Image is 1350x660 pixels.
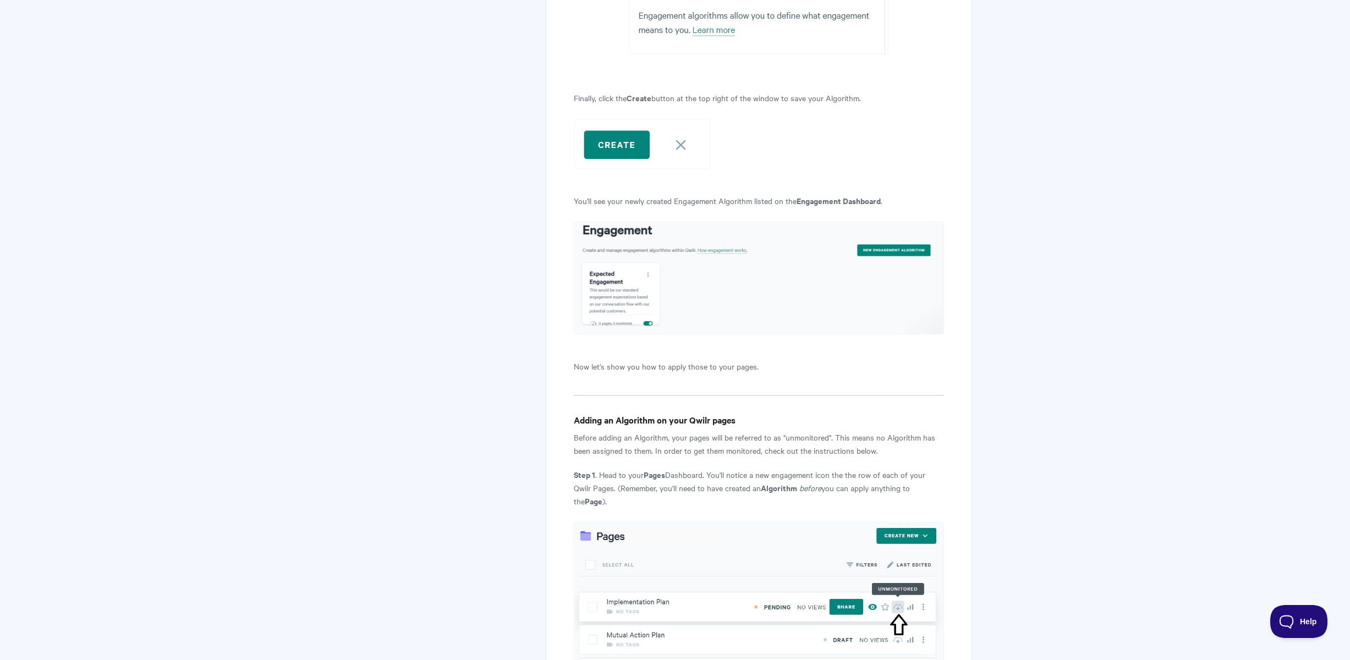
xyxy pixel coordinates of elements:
[574,469,595,480] strong: Step 1
[799,482,821,493] em: before
[797,195,881,206] strong: Engagement Dashboard
[574,194,944,207] p: You'll see your newly created Engagement Algorithm listed on the .
[574,119,710,169] img: file-PH0uIVW77X.png
[574,91,944,105] p: Finally, click the button at the top right of the window to save your Algorithm.
[1270,605,1328,638] iframe: Toggle Customer Support
[585,495,602,507] strong: Page
[574,431,944,457] p: Before adding an Algorithm, your pages will be referred to as "unmonitored". This means no Algori...
[627,92,651,103] strong: Create
[644,469,665,480] strong: Pages
[761,482,797,493] strong: Algorithm
[574,413,944,427] h4: Adding an Algorithm on your Qwilr pages
[574,360,944,373] p: Now let's show you how to apply those to your pages.
[574,468,944,508] p: . Head to your Dashboard. You'll notice a new engagement icon the the row of each of your Qwilr P...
